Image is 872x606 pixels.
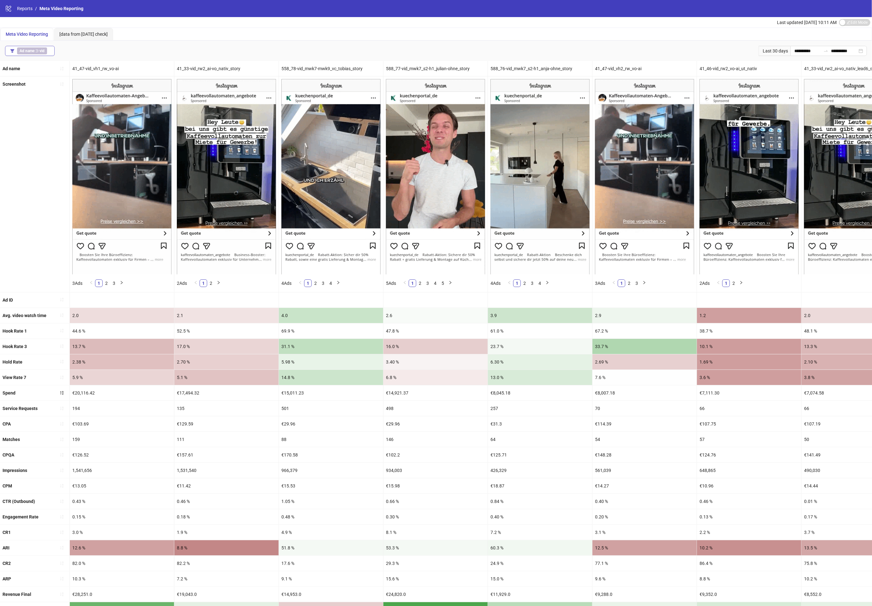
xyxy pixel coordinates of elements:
[3,82,26,87] b: Screenshot
[700,79,799,274] img: Screenshot 120228925539160498
[383,416,488,432] div: €29.96
[488,432,592,447] div: 64
[60,592,64,597] span: sort-ascending
[544,279,551,287] li: Next Page
[488,308,592,323] div: 3.9
[640,279,648,287] li: Next Page
[521,279,528,287] li: 2
[320,280,327,287] a: 3
[72,281,82,286] span: 3 Ads
[722,279,730,287] li: 1
[715,279,722,287] button: left
[35,5,37,12] li: /
[192,279,200,287] li: Previous Page
[417,280,424,287] a: 2
[60,66,64,71] span: sort-ascending
[545,281,549,285] span: right
[823,48,828,53] span: swap-right
[3,545,9,550] b: ARI
[488,339,592,354] div: 23.7 %
[739,281,743,285] span: right
[60,577,64,581] span: sort-ascending
[3,344,27,349] b: Hook Rate 3
[70,509,174,524] div: 0.15 %
[279,525,383,540] div: 4.9 %
[383,494,488,509] div: 0.66 %
[174,354,279,370] div: 2.70 %
[697,370,801,385] div: 3.6 %
[592,478,697,493] div: €14.27
[103,280,110,287] a: 2
[403,281,407,285] span: left
[592,509,697,524] div: 0.20 %
[304,280,311,287] a: 1
[39,49,45,53] b: vid
[70,385,174,401] div: €20,116.42
[401,279,409,287] button: left
[60,328,64,333] span: sort-ascending
[383,61,488,76] div: 588_77-vid_mwk7_s2-h1_julian-ohne_story
[174,509,279,524] div: 0.18 %
[279,370,383,385] div: 14.8 %
[60,391,64,395] span: sort-descending
[490,79,590,274] img: Screenshot 6903829703261
[592,556,697,571] div: 77.1 %
[383,478,488,493] div: €15.98
[595,281,605,286] span: 3 Ads
[312,279,319,287] li: 2
[383,540,488,555] div: 53.3 %
[200,280,207,287] a: 1
[447,279,454,287] li: Next Page
[592,354,697,370] div: 2.69 %
[174,370,279,385] div: 5.1 %
[118,279,125,287] button: right
[3,421,11,426] b: CPA
[70,525,174,540] div: 3.0 %
[592,540,697,555] div: 12.5 %
[592,432,697,447] div: 54
[383,447,488,462] div: €102.2
[610,279,618,287] button: left
[697,540,801,555] div: 10.2 %
[592,308,697,323] div: 2.9
[3,359,22,364] b: Hold Rate
[737,279,745,287] button: right
[174,525,279,540] div: 1.9 %
[536,279,544,287] li: 4
[217,281,220,285] span: right
[174,323,279,339] div: 52.5 %
[715,279,722,287] li: Previous Page
[72,79,171,274] img: Screenshot 6976602798620
[592,463,697,478] div: 561,039
[610,279,618,287] li: Previous Page
[334,279,342,287] li: Next Page
[697,494,801,509] div: 0.46 %
[592,416,697,432] div: €114.39
[279,447,383,462] div: €170.58
[60,406,64,411] span: sort-ascending
[5,46,55,56] button: Ad name ∋ vid
[95,279,103,287] li: 1
[174,308,279,323] div: 2.1
[279,308,383,323] div: 4.0
[823,48,828,53] span: to
[17,47,47,54] span: ∋
[279,540,383,555] div: 51.8 %
[592,494,697,509] div: 0.40 %
[70,463,174,478] div: 1,541,656
[70,556,174,571] div: 82.0 %
[304,279,312,287] li: 1
[120,281,123,285] span: right
[279,478,383,493] div: €15.53
[10,49,15,53] span: filter
[70,494,174,509] div: 0.43 %
[297,279,304,287] button: left
[592,385,697,401] div: €8,007.18
[592,370,697,385] div: 7.6 %
[490,281,501,286] span: 4 Ads
[174,540,279,555] div: 8.8 %
[488,370,592,385] div: 13.0 %
[60,359,64,364] span: sort-ascending
[633,280,640,287] a: 3
[625,279,633,287] li: 2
